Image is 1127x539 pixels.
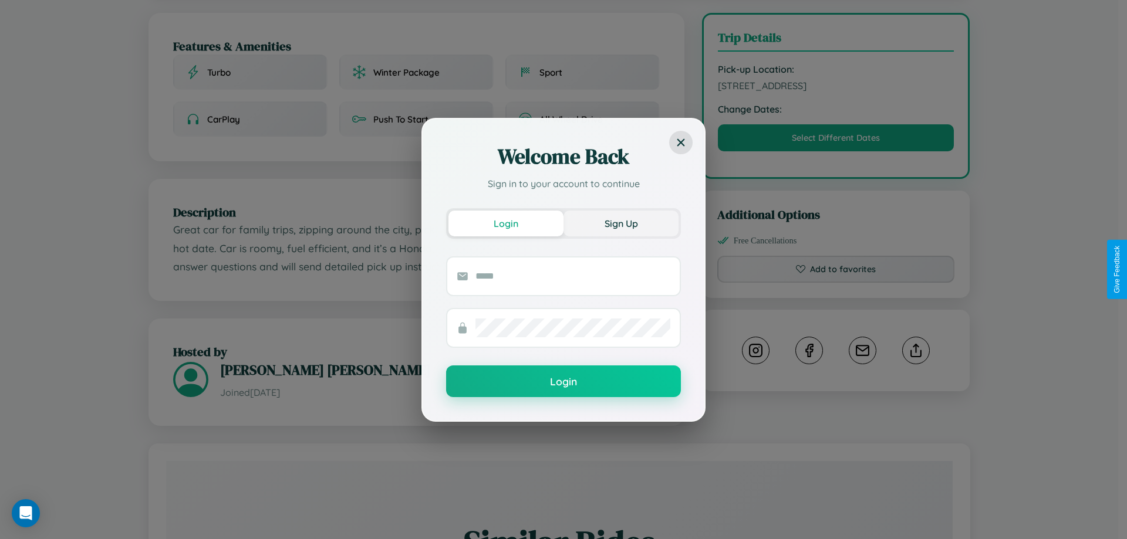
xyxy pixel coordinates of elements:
div: Give Feedback [1113,246,1121,293]
button: Login [448,211,563,236]
button: Sign Up [563,211,679,236]
h2: Welcome Back [446,143,681,171]
div: Open Intercom Messenger [12,499,40,527]
p: Sign in to your account to continue [446,177,681,191]
button: Login [446,365,681,397]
